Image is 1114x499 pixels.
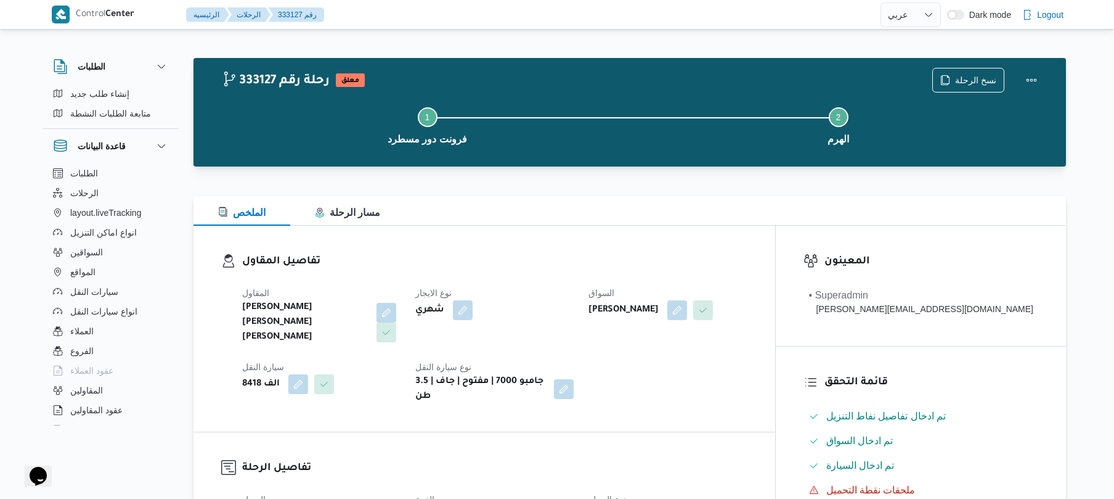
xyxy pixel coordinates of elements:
[48,400,174,420] button: عقود المقاولين
[415,288,452,298] span: نوع الايجار
[48,104,174,123] button: متابعة الطلبات النشطة
[48,302,174,321] button: انواع سيارات النقل
[48,203,174,223] button: layout.liveTracking
[964,10,1011,20] span: Dark mode
[48,223,174,242] button: انواع اماكن التنزيل
[836,112,841,122] span: 2
[588,303,659,318] b: [PERSON_NAME]
[70,186,99,200] span: الرحلات
[826,434,893,448] span: تم ادخال السواق
[48,420,174,440] button: اجهزة التليفون
[826,483,916,498] span: ملحقات نقطة التحميل
[70,304,137,319] span: انواع سيارات النقل
[48,282,174,302] button: سيارات النقل
[826,411,946,421] span: تم ادخال تفاصيل نفاط التنزيل
[70,383,103,398] span: المقاولين
[70,166,98,181] span: الطلبات
[1037,7,1063,22] span: Logout
[48,242,174,262] button: السواقين
[70,205,141,220] span: layout.liveTracking
[955,73,996,88] span: نسخ الرحلة
[826,458,895,473] span: تم ادخال السيارة
[48,321,174,341] button: العملاء
[827,132,849,147] span: الهرم
[43,163,179,431] div: قاعدة البيانات
[242,377,280,392] b: الف 8418
[341,77,359,85] b: معلق
[70,363,113,378] span: عقود العملاء
[48,183,174,203] button: الرحلات
[824,374,1038,391] h3: قائمة التحقق
[932,68,1004,93] button: نسخ الرحلة
[218,207,266,218] span: الملخص
[48,262,174,282] button: المواقع
[242,288,269,298] span: المقاول
[70,403,123,418] span: عقود المقاولين
[43,84,179,128] div: الطلبات
[48,163,174,183] button: الطلبات
[78,59,105,74] h3: الطلبات
[186,7,229,22] button: الرئيسيه
[1019,68,1044,93] button: Actions
[826,460,895,471] span: تم ادخال السيارة
[105,10,134,20] b: Center
[588,288,614,298] span: السواق
[48,381,174,400] button: المقاولين
[48,341,174,361] button: الفروع
[415,374,545,404] b: جامبو 7000 | مفتوح | جاف | 3.5 طن
[222,73,330,89] h2: 333127 رحلة رقم
[78,139,126,154] h3: قاعدة البيانات
[826,409,946,424] span: تم ادخال تفاصيل نفاط التنزيل
[227,7,270,22] button: الرحلات
[242,300,368,345] b: [PERSON_NAME] [PERSON_NAME] [PERSON_NAME]
[70,245,103,260] span: السواقين
[1017,2,1068,27] button: Logout
[70,86,129,101] span: إنشاء طلب جديد
[388,132,467,147] span: فرونت دور مسطرد
[53,139,169,154] button: قاعدة البيانات
[242,254,747,270] h3: تفاصيل المقاول
[826,485,916,495] span: ملحقات نقطة التحميل
[242,362,284,372] span: سيارة النقل
[336,73,365,87] span: معلق
[809,303,1033,316] div: [PERSON_NAME][EMAIL_ADDRESS][DOMAIN_NAME]
[809,288,1033,303] div: • Superadmin
[425,112,430,122] span: 1
[70,265,96,279] span: المواقع
[70,344,94,358] span: الفروع
[415,362,471,372] span: نوع سيارة النقل
[824,254,1038,270] h3: المعينون
[809,288,1033,316] span: • Superadmin mohamed.nabil@illa.com.eg
[70,324,94,339] span: العملاء
[804,406,1038,426] button: تم ادخال تفاصيل نفاط التنزيل
[48,84,174,104] button: إنشاء طلب جديد
[52,6,70,23] img: X8yXhbKr1z7QwAAAABJRU5ErkJggg==
[70,423,121,437] span: اجهزة التليفون
[415,303,444,318] b: شهري
[804,456,1038,476] button: تم ادخال السيارة
[222,93,633,157] button: فرونت دور مسطرد
[53,59,169,74] button: الطلبات
[268,7,324,22] button: 333127 رقم
[315,207,380,218] span: مسار الرحلة
[633,93,1044,157] button: الهرم
[70,284,118,299] span: سيارات النقل
[804,431,1038,451] button: تم ادخال السواق
[48,361,174,381] button: عقود العملاء
[242,460,747,477] h3: تفاصيل الرحلة
[12,450,52,487] iframe: chat widget
[70,106,151,121] span: متابعة الطلبات النشطة
[70,225,137,240] span: انواع اماكن التنزيل
[826,435,893,446] span: تم ادخال السواق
